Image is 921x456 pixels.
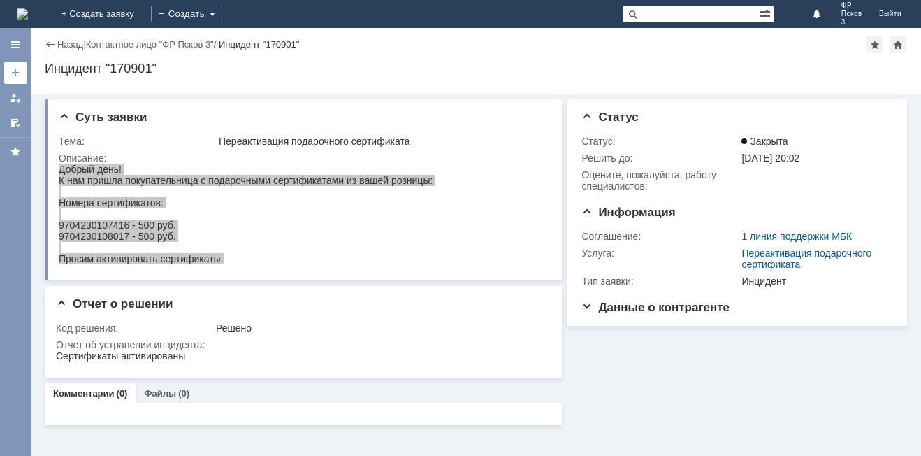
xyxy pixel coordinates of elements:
a: Перейти на домашнюю страницу [17,8,28,20]
div: Решить до: [581,152,739,164]
span: ФР [841,1,862,10]
div: Статус: [581,136,739,147]
div: Сделать домашней страницей [890,36,906,53]
a: Комментарии [53,388,115,399]
div: (0) [117,388,128,399]
div: Инцидент [741,276,887,287]
span: Суть заявки [59,111,147,124]
div: (0) [178,388,189,399]
span: Псков [841,10,862,18]
a: Мои согласования [4,112,27,134]
span: Данные о контрагенте [581,301,730,314]
div: Переактивация подарочного сертификата [219,136,543,147]
div: Описание: [59,152,546,164]
span: Расширенный поиск [760,6,774,20]
div: Услуга: [581,248,739,259]
div: Инцидент "170901" [45,62,907,76]
div: Создать [151,6,222,22]
div: Добавить в избранное [866,36,883,53]
div: Тип заявки: [581,276,739,287]
img: logo [17,8,28,20]
a: Переактивация подарочного сертификата [741,248,871,270]
div: Решено [216,322,543,334]
div: Отчет об устранении инцидента: [56,339,546,350]
div: Тема: [59,136,216,147]
a: Назад [57,39,83,50]
span: 3 [841,18,862,27]
a: Мои заявки [4,87,27,109]
div: / [86,39,219,50]
a: Файлы [144,388,176,399]
div: Инцидент "170901" [219,39,299,50]
div: | [83,38,85,49]
div: Соглашение: [581,231,739,242]
a: 1 линия поддержки МБК [741,231,852,242]
span: [DATE] 20:02 [741,152,799,164]
span: Отчет о решении [56,297,173,311]
span: Статус [581,111,638,124]
div: Код решения: [56,322,213,334]
span: Закрыта [741,136,788,147]
a: Контактное лицо "ФР Псков 3" [86,39,214,50]
div: Oцените, пожалуйста, работу специалистов: [581,169,739,192]
a: Создать заявку [4,62,27,84]
span: Информация [581,206,675,219]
